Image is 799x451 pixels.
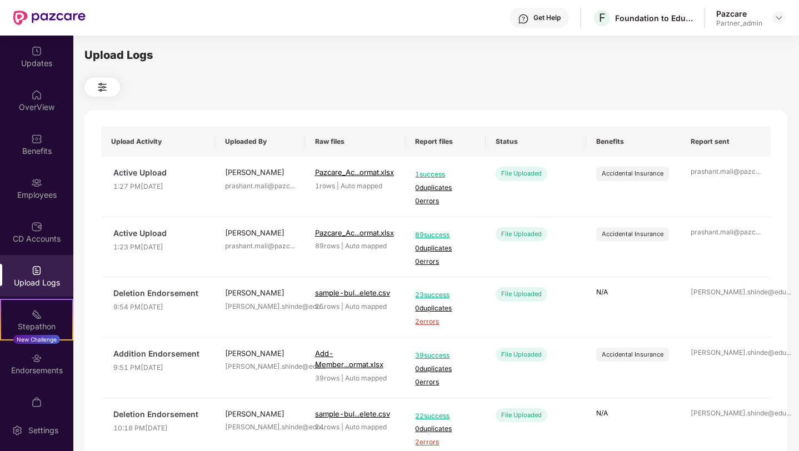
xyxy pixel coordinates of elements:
div: File Uploaded [496,227,547,241]
span: ... [786,288,791,296]
span: | [341,374,343,382]
div: [PERSON_NAME] [225,348,295,359]
span: F [599,11,606,24]
img: svg+xml;base64,PHN2ZyBpZD0iSGVscC0zMngzMiIgeG1sbnM9Imh0dHA6Ly93d3cudzMub3JnLzIwMDAvc3ZnIiB3aWR0aD... [518,13,529,24]
img: svg+xml;base64,PHN2ZyBpZD0iVXBkYXRlZCIgeG1sbnM9Imh0dHA6Ly93d3cudzMub3JnLzIwMDAvc3ZnIiB3aWR0aD0iMj... [31,46,42,57]
span: Auto mapped [345,423,387,431]
div: [PERSON_NAME] [225,167,295,178]
div: New Challenge [13,335,60,344]
th: Report sent [681,127,771,157]
div: Pazcare [716,8,762,19]
img: New Pazcare Logo [13,11,86,25]
th: Upload Activity [101,127,215,157]
div: prashant.mali@pazc [691,227,761,238]
span: | [341,423,343,431]
div: File Uploaded [496,408,547,422]
span: 1 success [415,169,476,180]
div: Accidental Insurance [602,350,663,359]
span: 1:27 PM[DATE] [113,182,205,192]
span: 25 rows [315,302,339,310]
div: prashant.mali@pazc [691,167,761,177]
span: Auto mapped [345,374,387,382]
img: svg+xml;base64,PHN2ZyBpZD0iQ0RfQWNjb3VudHMiIGRhdGEtbmFtZT0iQ0QgQWNjb3VudHMiIHhtbG5zPSJodHRwOi8vd3... [31,221,42,232]
div: File Uploaded [496,348,547,362]
div: Upload Logs [84,47,787,64]
span: sample-bul...elete.csv [315,288,390,297]
span: ... [786,348,791,357]
span: 1 rows [315,182,335,190]
span: Auto mapped [345,242,387,250]
span: 1:23 PM[DATE] [113,242,205,253]
span: Auto mapped [345,302,387,310]
div: [PERSON_NAME].shinde@edu [225,302,295,312]
span: | [337,182,339,190]
span: 39 rows [315,374,339,382]
div: File Uploaded [496,287,547,301]
span: 23 success [415,290,476,300]
span: ... [786,409,791,417]
img: svg+xml;base64,PHN2ZyBpZD0iRW1wbG95ZWVzIiB4bWxucz0iaHR0cDovL3d3dy53My5vcmcvMjAwMC9zdmciIHdpZHRoPS... [31,177,42,188]
div: [PERSON_NAME].shinde@edu [225,362,295,372]
div: prashant.mali@pazc [225,241,295,252]
div: Accidental Insurance [602,169,663,178]
div: prashant.mali@pazc [225,181,295,192]
div: File Uploaded [496,167,547,181]
img: svg+xml;base64,PHN2ZyBpZD0iVXBsb2FkX0xvZ3MiIGRhdGEtbmFtZT0iVXBsb2FkIExvZ3MiIHhtbG5zPSJodHRwOi8vd3... [31,265,42,276]
img: svg+xml;base64,PHN2ZyBpZD0iU2V0dGluZy0yMHgyMCIgeG1sbnM9Imh0dHA6Ly93d3cudzMub3JnLzIwMDAvc3ZnIiB3aW... [12,425,23,436]
span: ... [756,167,761,176]
span: 0 duplicates [415,303,476,314]
div: Accidental Insurance [602,229,663,239]
div: Stepathon [1,321,72,332]
p: N/A [596,287,671,298]
span: 0 duplicates [415,364,476,374]
span: 9:54 PM[DATE] [113,302,205,313]
span: Addition Endorsement [113,348,205,360]
img: svg+xml;base64,PHN2ZyB4bWxucz0iaHR0cDovL3d3dy53My5vcmcvMjAwMC9zdmciIHdpZHRoPSIyMSIgaGVpZ2h0PSIyMC... [31,309,42,320]
img: svg+xml;base64,PHN2ZyBpZD0iSG9tZSIgeG1sbnM9Imh0dHA6Ly93d3cudzMub3JnLzIwMDAvc3ZnIiB3aWR0aD0iMjAiIG... [31,89,42,101]
span: 0 duplicates [415,183,476,193]
img: svg+xml;base64,PHN2ZyBpZD0iQmVuZWZpdHMiIHhtbG5zPSJodHRwOi8vd3d3LnczLm9yZy8yMDAwL3N2ZyIgd2lkdGg9Ij... [31,133,42,144]
span: 2 errors [415,317,476,327]
span: 39 success [415,350,476,361]
div: [PERSON_NAME].shinde@edu [691,287,761,298]
span: Pazcare_Ac...ormat.xlsx [315,168,394,177]
span: 9:51 PM[DATE] [113,363,205,373]
img: svg+xml;base64,PHN2ZyB4bWxucz0iaHR0cDovL3d3dy53My5vcmcvMjAwMC9zdmciIHdpZHRoPSIyNCIgaGVpZ2h0PSIyNC... [96,81,109,94]
th: Status [486,127,586,157]
span: ... [290,182,295,190]
img: svg+xml;base64,PHN2ZyBpZD0iRHJvcGRvd24tMzJ4MzIiIHhtbG5zPSJodHRwOi8vd3d3LnczLm9yZy8yMDAwL3N2ZyIgd2... [775,13,783,22]
th: Benefits [586,127,681,157]
div: Settings [25,425,62,436]
span: Active Upload [113,227,205,239]
div: [PERSON_NAME] [225,408,295,419]
img: svg+xml;base64,PHN2ZyBpZD0iTXlfT3JkZXJzIiBkYXRhLW5hbWU9Ik15IE9yZGVycyIgeG1sbnM9Imh0dHA6Ly93d3cudz... [31,397,42,408]
div: [PERSON_NAME] [225,227,295,238]
span: ... [290,242,295,250]
span: Active Upload [113,167,205,179]
div: [PERSON_NAME].shinde@edu [691,408,761,419]
img: svg+xml;base64,PHN2ZyBpZD0iRW5kb3JzZW1lbnRzIiB4bWxucz0iaHR0cDovL3d3dy53My5vcmcvMjAwMC9zdmciIHdpZH... [31,353,42,364]
div: [PERSON_NAME].shinde@edu [225,422,295,433]
span: | [341,242,343,250]
span: 0 errors [415,257,476,267]
th: Raw files [305,127,406,157]
span: 10:18 PM[DATE] [113,423,205,434]
div: Partner_admin [716,19,762,28]
span: Deletion Endorsement [113,408,205,420]
span: 89 success [415,230,476,240]
span: 89 rows [315,242,339,250]
span: 22 success [415,411,476,422]
span: 2 errors [415,437,476,448]
span: Auto mapped [341,182,382,190]
span: Deletion Endorsement [113,287,205,299]
p: N/A [596,408,671,419]
span: ... [756,228,761,236]
span: 24 rows [315,423,339,431]
span: 0 errors [415,196,476,207]
span: 0 duplicates [415,424,476,434]
th: Report files [405,127,486,157]
span: | [341,302,343,310]
div: Get Help [533,13,561,22]
span: sample-bul...elete.csv [315,409,390,418]
span: 0 duplicates [415,243,476,254]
